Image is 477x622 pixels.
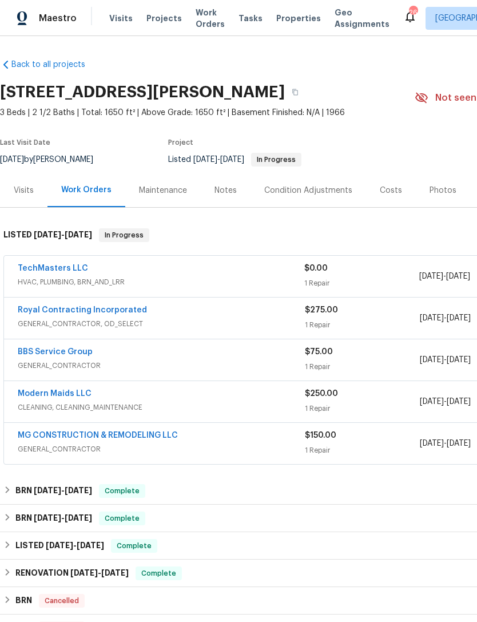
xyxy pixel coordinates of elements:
div: 1 Repair [305,361,420,373]
h6: BRN [15,484,92,498]
div: Notes [214,185,237,196]
h6: RENOVATION [15,566,129,580]
div: Condition Adjustments [264,185,352,196]
a: BBS Service Group [18,348,93,356]
span: - [70,569,129,577]
span: In Progress [252,156,300,163]
span: [DATE] [447,314,471,322]
span: Geo Assignments [335,7,389,30]
span: In Progress [100,229,148,241]
div: 1 Repair [304,278,419,289]
span: [DATE] [420,398,444,406]
span: [DATE] [34,486,61,494]
span: [DATE] [420,314,444,322]
span: - [34,514,92,522]
span: [DATE] [447,356,471,364]
div: 1 Repair [305,403,420,414]
span: [DATE] [447,439,471,447]
span: [DATE] [419,272,443,280]
span: - [420,354,471,366]
span: Complete [100,513,144,524]
span: Properties [276,13,321,24]
span: Complete [100,485,144,497]
span: $250.00 [305,390,338,398]
span: GENERAL_CONTRACTOR [18,443,305,455]
span: GENERAL_CONTRACTOR [18,360,305,371]
span: - [419,271,470,282]
a: TechMasters LLC [18,264,88,272]
div: Visits [14,185,34,196]
div: Photos [430,185,456,196]
span: [DATE] [34,231,61,239]
span: Listed [168,156,301,164]
span: Cancelled [40,595,84,607]
div: Costs [380,185,402,196]
span: [DATE] [34,514,61,522]
span: - [420,438,471,449]
span: [DATE] [65,231,92,239]
span: Projects [146,13,182,24]
h6: LISTED [3,228,92,242]
span: HVAC, PLUMBING, BRN_AND_LRR [18,276,304,288]
h6: BRN [15,512,92,525]
span: [DATE] [193,156,217,164]
span: $75.00 [305,348,333,356]
div: 1 Repair [305,445,420,456]
span: [DATE] [77,541,104,549]
span: - [420,396,471,407]
span: [DATE] [101,569,129,577]
span: $0.00 [304,264,328,272]
span: - [34,231,92,239]
span: Work Orders [196,7,225,30]
span: - [46,541,104,549]
span: $275.00 [305,306,338,314]
span: Project [168,139,193,146]
span: - [420,312,471,324]
span: [DATE] [65,486,92,494]
span: GENERAL_CONTRACTOR, OD_SELECT [18,318,305,330]
span: [DATE] [420,356,444,364]
span: - [34,486,92,494]
span: [DATE] [220,156,244,164]
span: [DATE] [46,541,73,549]
h6: BRN [15,594,32,608]
span: $150.00 [305,431,336,439]
a: Royal Contracting Incorporated [18,306,147,314]
span: [DATE] [420,439,444,447]
button: Copy Address [285,82,305,102]
h6: LISTED [15,539,104,553]
span: [DATE] [70,569,98,577]
span: Tasks [238,14,263,22]
div: Maintenance [139,185,187,196]
span: [DATE] [447,398,471,406]
a: MG CONSTRUCTION & REMODELING LLC [18,431,178,439]
span: Complete [137,568,181,579]
div: 26 [409,7,417,18]
span: [DATE] [446,272,470,280]
span: - [193,156,244,164]
a: Modern Maids LLC [18,390,92,398]
span: Maestro [39,13,77,24]
span: [DATE] [65,514,92,522]
div: Work Orders [61,184,112,196]
div: 1 Repair [305,319,420,331]
span: CLEANING, CLEANING_MAINTENANCE [18,402,305,413]
span: Complete [112,540,156,552]
span: Visits [109,13,133,24]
